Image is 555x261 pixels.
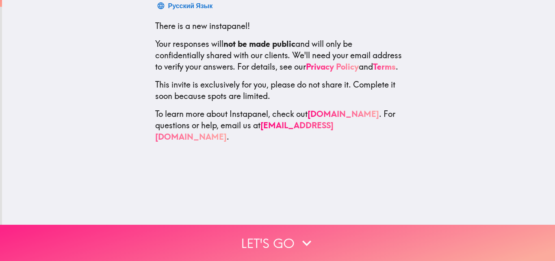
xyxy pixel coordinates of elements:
a: Terms [373,61,396,72]
span: There is a new instapanel! [155,21,250,31]
p: To learn more about Instapanel, check out . For questions or help, email us at . [155,108,402,143]
a: [DOMAIN_NAME] [308,109,379,119]
p: Your responses will and will only be confidentially shared with our clients. We'll need your emai... [155,38,402,72]
b: not be made public [223,39,295,49]
a: Privacy Policy [306,61,359,72]
a: [EMAIL_ADDRESS][DOMAIN_NAME] [155,120,334,142]
p: This invite is exclusively for you, please do not share it. Complete it soon because spots are li... [155,79,402,102]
